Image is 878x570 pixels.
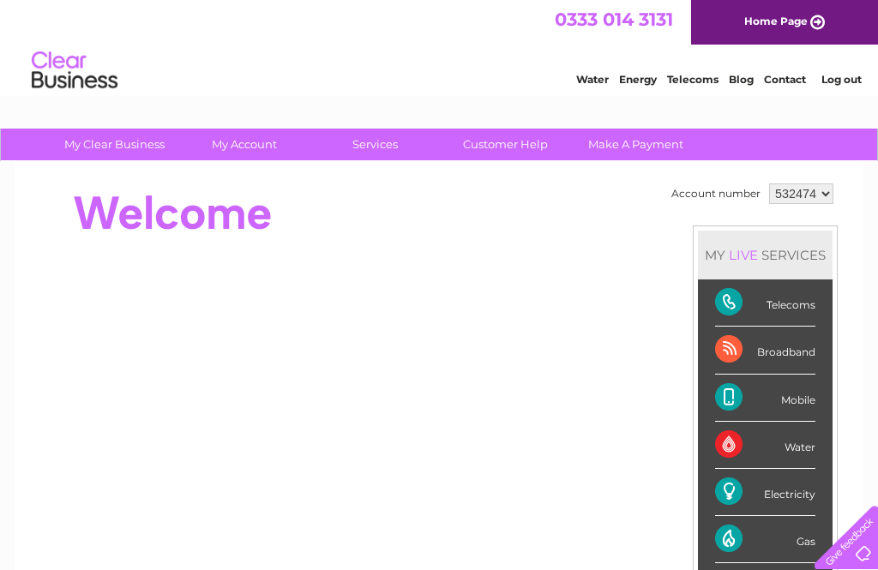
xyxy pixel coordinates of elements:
div: Broadband [715,327,815,374]
img: logo.png [31,45,118,97]
a: Telecoms [667,73,719,86]
div: LIVE [725,247,761,263]
a: Log out [821,73,862,86]
div: MY SERVICES [698,231,833,279]
div: Telecoms [715,279,815,327]
a: Water [576,73,609,86]
a: Make A Payment [565,129,707,160]
td: Account number [667,179,765,208]
a: Services [304,129,446,160]
a: My Clear Business [44,129,185,160]
a: Contact [764,73,806,86]
a: Blog [729,73,754,86]
div: Gas [715,516,815,563]
a: My Account [174,129,316,160]
div: Mobile [715,375,815,422]
a: Energy [619,73,657,86]
div: Electricity [715,469,815,516]
div: Clear Business is a trading name of Verastar Limited (registered in [GEOGRAPHIC_DATA] No. 3667643... [35,9,845,83]
div: Water [715,422,815,469]
a: 0333 014 3131 [555,9,673,30]
a: Customer Help [435,129,576,160]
